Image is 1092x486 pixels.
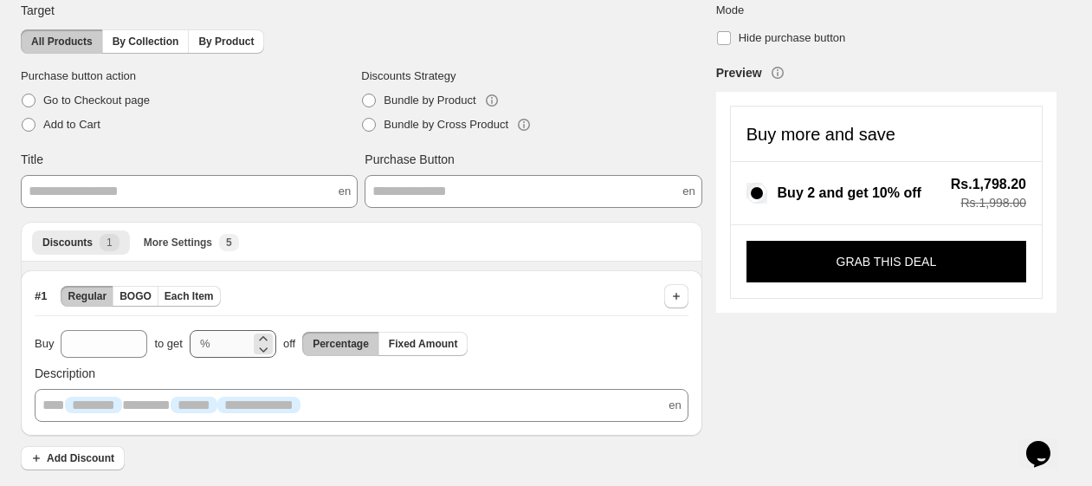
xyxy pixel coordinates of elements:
span: Bundle by Product [384,94,475,107]
iframe: chat widget [1019,417,1075,469]
button: BOGO [113,286,158,307]
div: Total savings [935,178,1026,209]
span: 5 [226,236,232,249]
span: to get [154,335,183,353]
span: Purchase button action [21,68,361,85]
span: Title [21,151,43,168]
span: Rs.1,798.20 [951,178,1026,191]
span: Purchase Button [365,151,455,168]
span: en [339,183,351,200]
span: Fixed Amount [389,337,458,351]
button: GRAB THIS DEAL [746,241,1026,282]
span: Rs.1,998.00 [951,197,1026,209]
span: Target [21,2,55,19]
span: All Products [31,35,93,49]
span: en [682,183,695,200]
button: All Products [21,29,103,54]
span: By Product [198,35,254,49]
span: Description [35,365,95,382]
span: Mode [716,2,1056,19]
span: Go to Checkout page [43,94,150,107]
button: Fixed Amount [378,332,468,356]
span: Add to Cart [43,118,100,131]
span: Buy [35,335,54,353]
h3: Preview [716,64,762,81]
span: Each Item [165,289,214,303]
button: Regular [61,286,113,307]
span: Bundle by Cross Product [384,118,508,131]
span: off [283,335,295,353]
button: Each Item [158,286,221,307]
div: % [200,335,210,353]
span: Hide purchase button [739,31,846,44]
span: # 1 [35,288,47,305]
input: Buy 2 and get 10% off [746,183,767,204]
span: Add Discount [47,451,114,465]
button: By Product [188,29,264,54]
span: Buy 2 and get 10% off [778,185,921,201]
span: BOGO [120,289,152,303]
span: en [669,397,681,414]
button: Percentage [302,332,379,356]
span: More Settings [144,236,212,249]
button: Add Discount [21,446,125,470]
span: By Collection [113,35,179,49]
h4: Buy more and save [746,126,895,143]
span: Discounts Strategy [361,68,701,85]
span: Discounts [42,236,93,249]
span: 1 [107,236,113,249]
span: Regular [68,289,107,303]
span: Percentage [313,337,369,351]
button: By Collection [102,29,190,54]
